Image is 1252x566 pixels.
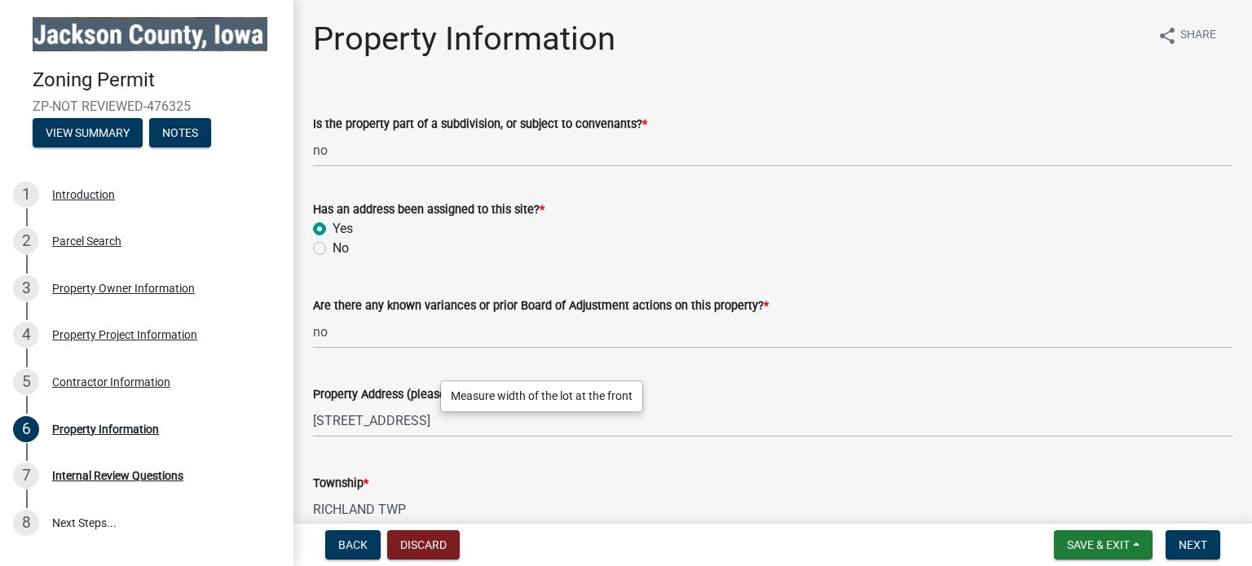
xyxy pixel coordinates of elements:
label: Yes [333,219,353,239]
label: Are there any known variances or prior Board of Adjustment actions on this property? [313,301,769,312]
button: View Summary [33,118,143,147]
div: 2 [13,228,39,254]
div: 6 [13,416,39,442]
div: Contractor Information [52,376,170,388]
span: Save & Exit [1067,538,1130,551]
div: Property Owner Information [52,283,195,294]
span: Next [1179,538,1207,551]
wm-modal-confirm: Summary [33,127,143,140]
label: Has an address been assigned to this site? [313,204,544,216]
img: Jackson County, Iowa [33,17,267,51]
span: Back [338,538,368,551]
div: 7 [13,463,39,489]
span: ZP-NOT REVIEWED-476325 [33,99,261,114]
div: Property Project Information [52,329,197,340]
label: Is the property part of a subdivision, or subject to convenants? [313,119,647,130]
div: 5 [13,369,39,395]
div: Parcel Search [52,235,121,247]
button: Save & Exit [1054,530,1153,559]
div: Property Information [52,423,159,435]
button: Next [1166,530,1220,559]
div: Internal Review Questions [52,470,183,481]
div: 4 [13,322,39,348]
div: Measure width of the lot at the front [441,381,642,411]
div: 1 [13,182,39,208]
wm-modal-confirm: Notes [149,127,211,140]
button: shareShare [1144,20,1229,51]
h1: Property Information [313,20,615,59]
div: 8 [13,510,39,536]
div: 3 [13,275,39,301]
div: Introduction [52,189,115,200]
label: No [333,239,349,258]
label: Township [313,478,368,489]
span: Share [1180,26,1216,46]
button: Notes [149,118,211,147]
button: Discard [387,530,460,559]
button: Back [325,530,381,559]
h4: Zoning Permit [33,68,280,92]
label: Property Address (please include city, state & zip code) [313,389,611,401]
i: share [1157,26,1177,46]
